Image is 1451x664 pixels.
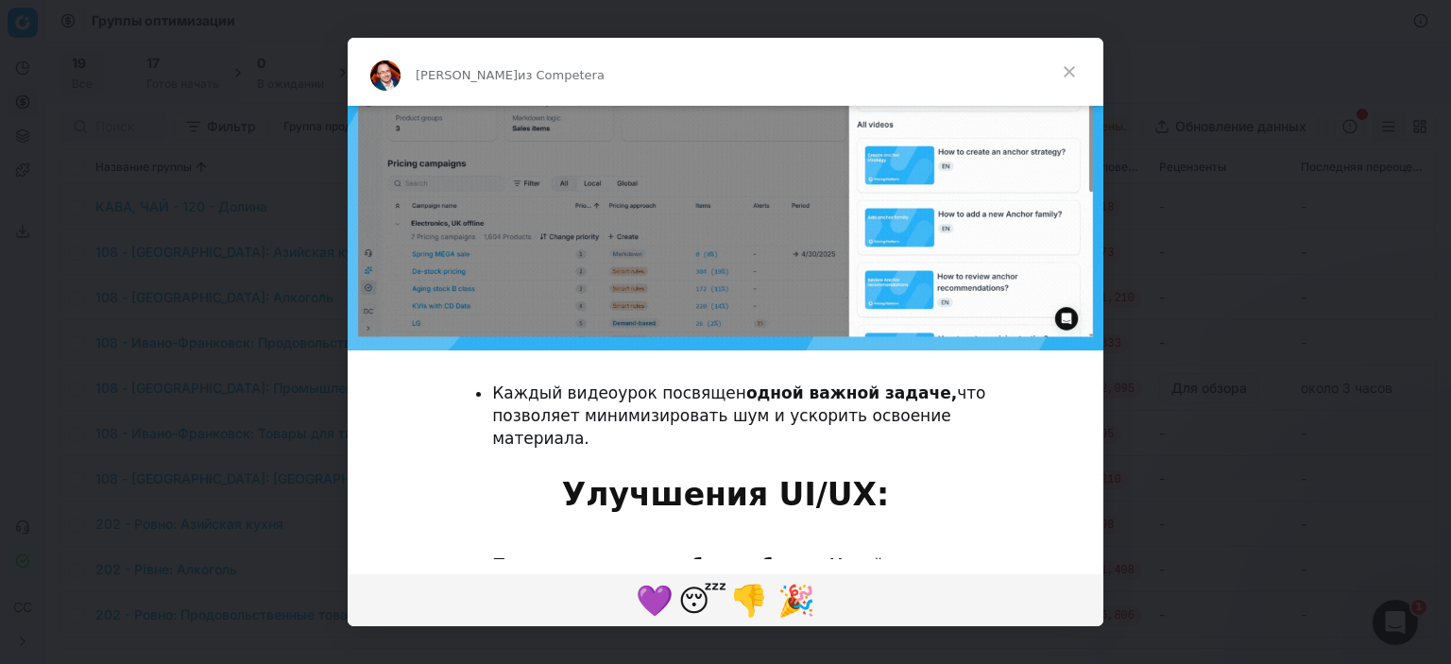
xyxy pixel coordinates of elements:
span: 1 реакция [725,577,773,622]
img: Изображение профиля Дмитрия [370,60,401,91]
span: реакция тада [773,577,820,622]
font: 😴 [678,583,726,619]
font: 🎉 [777,583,815,619]
font: одной важной задаче, [746,383,957,402]
font: 💜 [636,583,674,619]
font: Улучшения UI/UX: [562,476,889,513]
font: [PERSON_NAME] [416,68,518,82]
font: Перетаскивание столбцов таблицы. [492,555,829,574]
font: что позволяет минимизировать шум и ускорить освоение материала. [492,383,985,448]
span: Закрывать [1035,38,1103,106]
font: 👎 [730,583,768,619]
span: реакция сна [678,577,725,622]
font: из Competera [518,68,605,82]
span: реакция пурпурного сердца [631,577,678,622]
font: Каждый видеоурок посвящен [492,383,746,402]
